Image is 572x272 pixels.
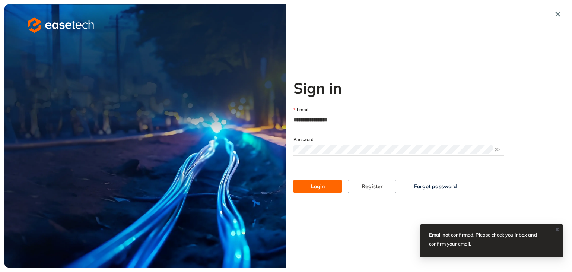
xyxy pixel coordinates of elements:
[429,230,554,248] div: Email not confirmed. Please check you inbox and confirm your email.
[402,180,469,193] button: Forgot password
[4,4,286,268] img: cover image
[293,107,308,114] label: Email
[293,145,493,154] input: Password
[293,114,504,126] input: Email
[293,180,342,193] button: Login
[293,136,314,143] label: Password
[348,180,396,193] button: Register
[362,182,383,190] span: Register
[311,182,325,190] span: Login
[414,182,457,190] span: Forgot password
[495,147,500,152] span: eye-invisible
[293,79,504,97] h2: Sign in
